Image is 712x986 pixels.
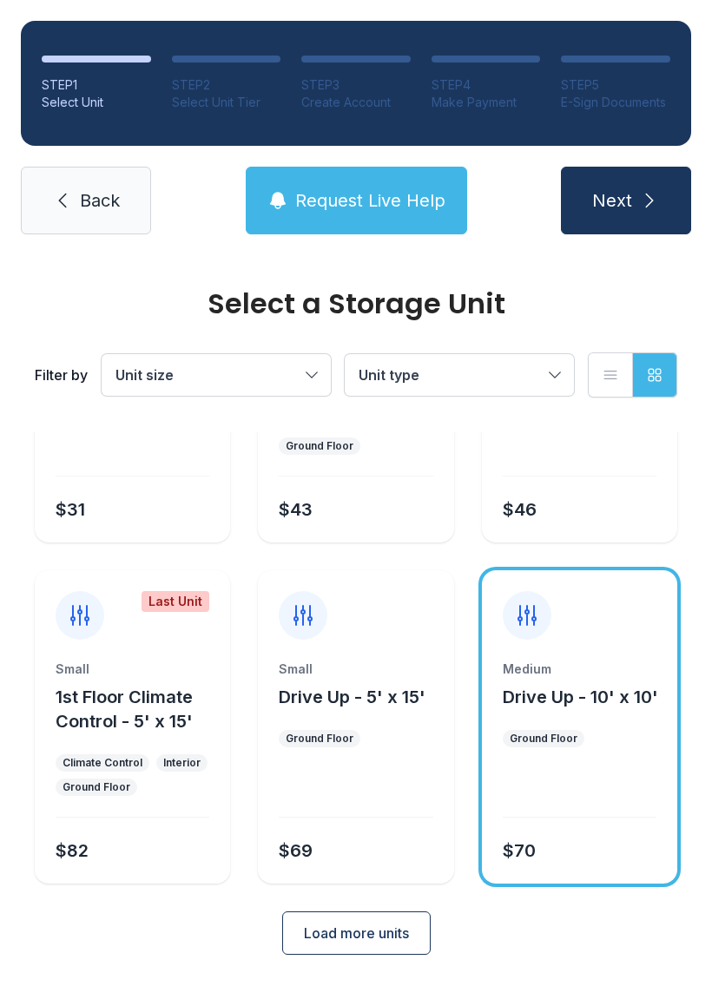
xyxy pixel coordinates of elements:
[345,354,574,396] button: Unit type
[279,838,313,863] div: $69
[432,76,541,94] div: STEP 4
[304,923,409,943] span: Load more units
[63,756,142,770] div: Climate Control
[301,94,411,111] div: Create Account
[56,497,85,522] div: $31
[279,497,313,522] div: $43
[56,685,223,733] button: 1st Floor Climate Control - 5' x 15'
[56,838,89,863] div: $82
[102,354,331,396] button: Unit size
[172,76,281,94] div: STEP 2
[80,188,120,213] span: Back
[295,188,445,213] span: Request Live Help
[561,94,670,111] div: E-Sign Documents
[503,497,537,522] div: $46
[63,780,130,794] div: Ground Floor
[172,94,281,111] div: Select Unit Tier
[503,687,658,707] span: Drive Up - 10' x 10'
[503,838,536,863] div: $70
[42,76,151,94] div: STEP 1
[35,365,88,385] div: Filter by
[286,439,353,453] div: Ground Floor
[561,76,670,94] div: STEP 5
[510,732,577,746] div: Ground Floor
[286,732,353,746] div: Ground Floor
[301,76,411,94] div: STEP 3
[35,290,677,318] div: Select a Storage Unit
[503,661,656,678] div: Medium
[56,687,193,732] span: 1st Floor Climate Control - 5' x 15'
[163,756,201,770] div: Interior
[42,94,151,111] div: Select Unit
[503,685,658,709] button: Drive Up - 10' x 10'
[142,591,209,612] div: Last Unit
[279,687,425,707] span: Drive Up - 5' x 15'
[56,661,209,678] div: Small
[279,661,432,678] div: Small
[359,366,419,384] span: Unit type
[592,188,632,213] span: Next
[279,685,425,709] button: Drive Up - 5' x 15'
[115,366,174,384] span: Unit size
[432,94,541,111] div: Make Payment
